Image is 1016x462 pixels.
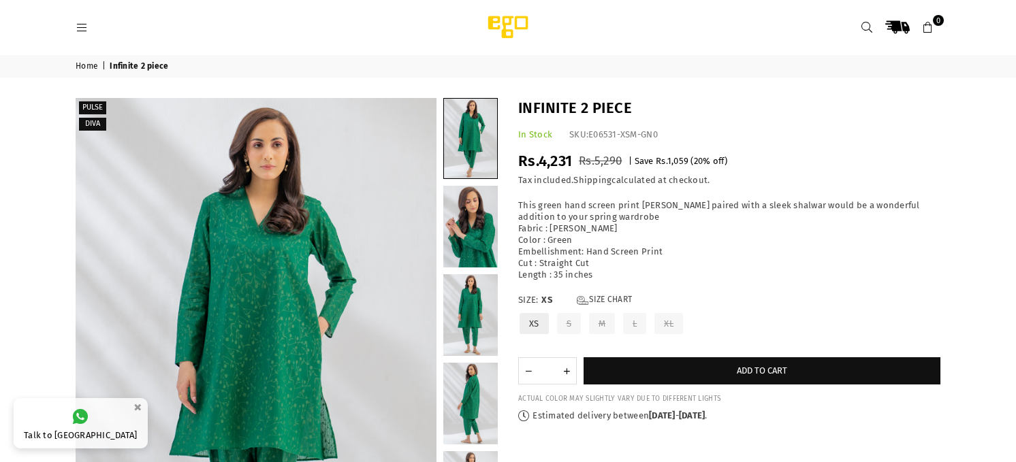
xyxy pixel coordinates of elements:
[518,200,940,280] p: This green hand screen print [PERSON_NAME] paired with a sleek shalwar would be a wonderful addit...
[518,129,552,139] span: In Stock
[690,156,727,166] span: ( % off)
[916,15,940,39] a: 0
[629,156,632,166] span: |
[518,410,940,422] p: Estimated delivery between - .
[588,312,616,335] label: M
[69,22,94,32] a: Menu
[518,312,550,335] label: XS
[76,61,100,72] a: Home
[14,398,148,448] a: Talk to [GEOGRAPHIC_DATA]
[65,55,951,78] nav: breadcrumbs
[737,365,787,376] span: Add to cart
[649,410,676,420] time: [DATE]
[518,395,940,403] div: ACTUAL COLOR MAY SLIGHTLY VARY DUE TO DIFFERENT LIGHTS
[518,357,577,384] quantity-input: Quantity
[588,129,658,139] span: E06531-XSM-GN0
[79,118,106,131] label: Diva
[933,15,944,26] span: 0
[694,156,703,166] span: 20
[518,295,940,306] label: Size:
[541,295,569,306] span: XS
[679,410,705,420] time: [DATE]
[656,156,688,166] span: Rs.1,059
[129,396,146,418] button: ×
[622,312,648,335] label: L
[110,61,170,72] span: Infinite 2 piece
[79,101,106,114] label: PULSE
[518,175,940,186] div: Tax included. calculated at checkout.
[518,152,572,170] span: Rs.4,231
[518,98,940,119] h1: Infinite 2 piece
[855,15,879,39] a: Search
[569,129,658,141] div: SKU:
[635,156,654,166] span: Save
[556,312,582,335] label: S
[579,154,622,168] span: Rs.5,290
[102,61,108,72] span: |
[450,14,566,41] img: Ego
[653,312,684,335] label: XL
[573,175,612,186] a: Shipping
[584,357,940,384] button: Add to cart
[577,295,632,306] a: Size Chart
